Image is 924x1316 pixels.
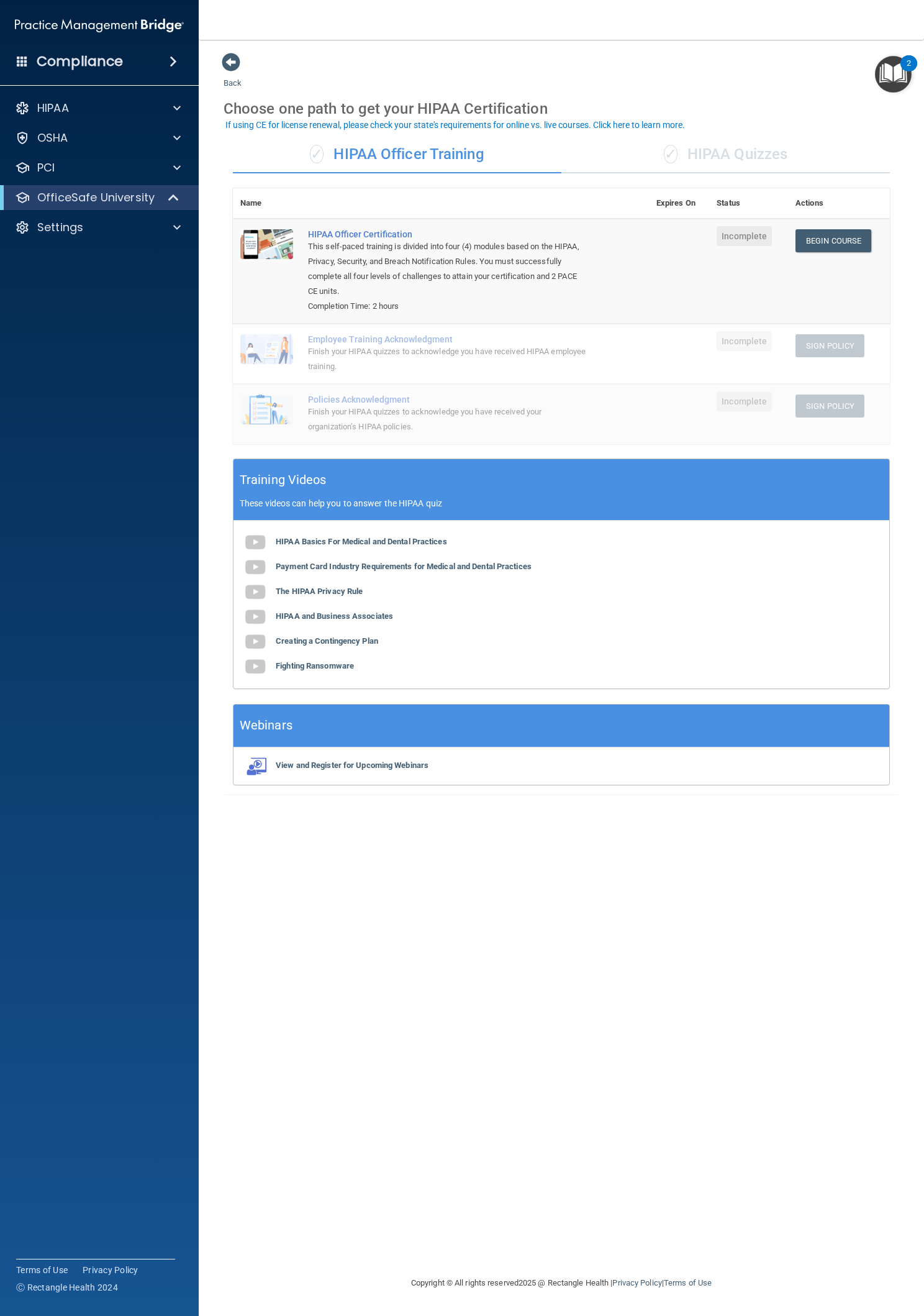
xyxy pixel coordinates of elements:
a: Privacy Policy [83,1264,138,1276]
b: Fighting Ransomware [276,661,354,670]
span: Incomplete [717,226,772,246]
img: gray_youtube_icon.38fcd6cc.png [243,654,268,679]
span: Incomplete [717,331,772,351]
b: Creating a Contingency Plan [276,636,378,646]
p: PCI [37,160,55,175]
p: HIPAA [37,101,69,116]
a: OfficeSafe University [15,190,180,205]
div: If using CE for license renewal, please check your state's requirements for online vs. live cours... [225,121,685,129]
a: Back [224,63,242,88]
div: HIPAA Quizzes [561,136,890,173]
a: HIPAA [15,101,181,116]
div: 2 [907,63,911,80]
a: OSHA [15,130,181,145]
img: webinarIcon.c7ebbf15.png [243,757,268,775]
th: Actions [788,188,890,219]
a: Privacy Policy [612,1278,661,1287]
img: gray_youtube_icon.38fcd6cc.png [243,555,268,580]
p: Settings [37,220,83,235]
a: Begin Course [795,229,871,252]
b: Payment Card Industry Requirements for Medical and Dental Practices [276,562,532,571]
button: Sign Policy [795,334,864,357]
div: Employee Training Acknowledgment [308,334,587,344]
div: HIPAA Officer Training [233,136,561,173]
a: HIPAA Officer Certification [308,229,587,239]
img: gray_youtube_icon.38fcd6cc.png [243,580,268,605]
b: HIPAA Basics For Medical and Dental Practices [276,537,447,546]
b: View and Register for Upcoming Webinars [276,761,428,770]
th: Name [233,188,301,219]
div: This self-paced training is divided into four (4) modules based on the HIPAA, Privacy, Security, ... [308,239,587,299]
img: gray_youtube_icon.38fcd6cc.png [243,605,268,629]
div: Finish your HIPAA quizzes to acknowledge you have received HIPAA employee training. [308,344,587,374]
a: Terms of Use [16,1264,68,1276]
div: Copyright © All rights reserved 2025 @ Rectangle Health | | [335,1263,788,1303]
a: Settings [15,220,181,235]
button: If using CE for license renewal, please check your state's requirements for online vs. live cours... [224,119,687,131]
button: Open Resource Center, 2 new notifications [875,56,912,93]
h5: Webinars [240,715,292,736]
div: Choose one path to get your HIPAA Certification [224,91,899,127]
div: Completion Time: 2 hours [308,299,587,314]
span: Incomplete [717,391,772,411]
button: Sign Policy [795,395,864,418]
b: HIPAA and Business Associates [276,611,393,621]
b: The HIPAA Privacy Rule [276,587,363,596]
span: ✓ [310,145,324,163]
h4: Compliance [37,53,123,70]
img: PMB logo [15,13,184,38]
img: gray_youtube_icon.38fcd6cc.png [243,629,268,654]
th: Expires On [649,188,710,219]
div: Policies Acknowledgment [308,395,587,404]
span: ✓ [664,145,677,163]
p: These videos can help you to answer the HIPAA quiz [240,498,883,508]
img: gray_youtube_icon.38fcd6cc.png [243,530,268,555]
p: OSHA [37,130,68,145]
p: OfficeSafe University [37,190,155,205]
th: Status [709,188,788,219]
a: Terms of Use [664,1278,712,1287]
span: Ⓒ Rectangle Health 2024 [16,1281,118,1294]
h5: Training Videos [240,469,327,491]
div: Finish your HIPAA quizzes to acknowledge you have received your organization’s HIPAA policies. [308,404,587,434]
a: PCI [15,160,181,175]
